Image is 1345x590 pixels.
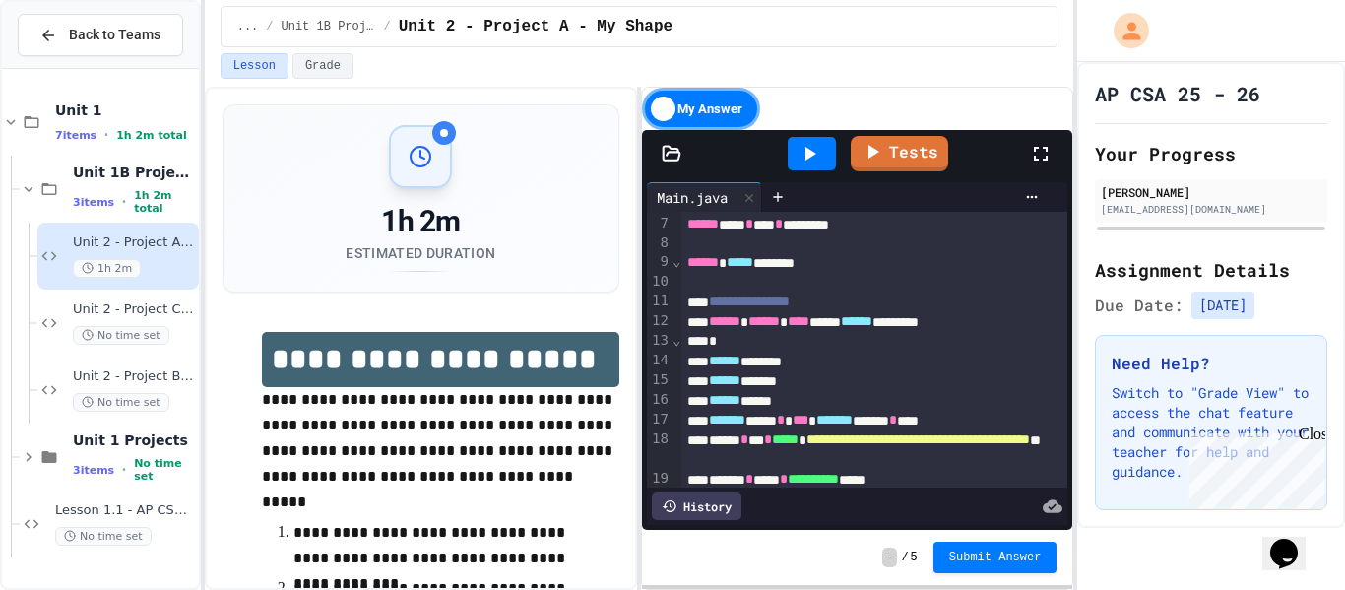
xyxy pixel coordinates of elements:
div: 9 [647,252,672,272]
div: Main.java [647,182,762,212]
div: [PERSON_NAME] [1101,183,1321,201]
span: 3 items [73,464,114,477]
span: Unit 1B Projects [282,19,376,34]
span: / [384,19,391,34]
div: 19 [647,469,672,489]
span: Unit 1 [55,101,195,119]
span: No time set [73,393,169,412]
div: 15 [647,370,672,390]
div: [EMAIL_ADDRESS][DOMAIN_NAME] [1101,202,1321,217]
button: Back to Teams [18,14,183,56]
div: Main.java [647,187,737,208]
span: Unit 1B Projects [73,164,195,181]
span: 1h 2m total [116,129,187,142]
h2: Assignment Details [1095,256,1327,284]
span: • [122,194,126,210]
span: • [104,127,108,143]
div: 17 [647,410,672,429]
div: 1h 2m [346,204,495,239]
div: Chat with us now!Close [8,8,136,125]
div: 10 [647,272,672,292]
span: ... [237,19,259,34]
h2: Your Progress [1095,140,1327,167]
span: No time set [55,527,152,546]
span: 5 [911,550,918,565]
iframe: chat widget [1262,511,1325,570]
div: My Account [1093,8,1154,53]
div: 16 [647,390,672,410]
iframe: chat widget [1182,426,1325,509]
span: / [901,550,908,565]
span: Unit 2 - Project B - String Program [73,368,195,385]
span: • [122,462,126,478]
button: Lesson [221,53,288,79]
span: Unit 2 - Project A - My Shape [399,15,672,38]
span: Back to Teams [69,25,160,45]
h3: Need Help? [1112,352,1311,375]
div: 18 [647,429,672,469]
span: Fold line [672,253,681,269]
a: Tests [851,136,948,171]
span: Due Date: [1095,294,1184,317]
p: Switch to "Grade View" to access the chat feature and communicate with your teacher for help and ... [1112,383,1311,482]
span: - [882,548,897,567]
button: Submit Answer [933,542,1057,573]
span: 1h 2m [73,259,141,278]
h1: AP CSA 25 - 26 [1095,80,1260,107]
span: Fold line [672,332,681,348]
span: Lesson 1.1 - AP CSA Rocks [55,502,195,519]
span: 1h 2m total [134,189,195,215]
span: 3 items [73,196,114,209]
span: Unit 1 Projects [73,431,195,449]
div: 11 [647,292,672,311]
div: 8 [647,233,672,253]
span: Submit Answer [949,550,1042,565]
div: History [652,492,741,520]
div: 12 [647,311,672,331]
div: 13 [647,331,672,351]
span: No time set [73,326,169,345]
div: 7 [647,214,672,233]
span: / [266,19,273,34]
div: 14 [647,351,672,370]
span: No time set [134,457,195,483]
span: Unit 2 - Project A - My Shape [73,234,195,251]
button: Grade [292,53,353,79]
span: Unit 2 - Project C - Round Things [73,301,195,318]
div: Estimated Duration [346,243,495,263]
span: 7 items [55,129,96,142]
span: [DATE] [1191,292,1254,319]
